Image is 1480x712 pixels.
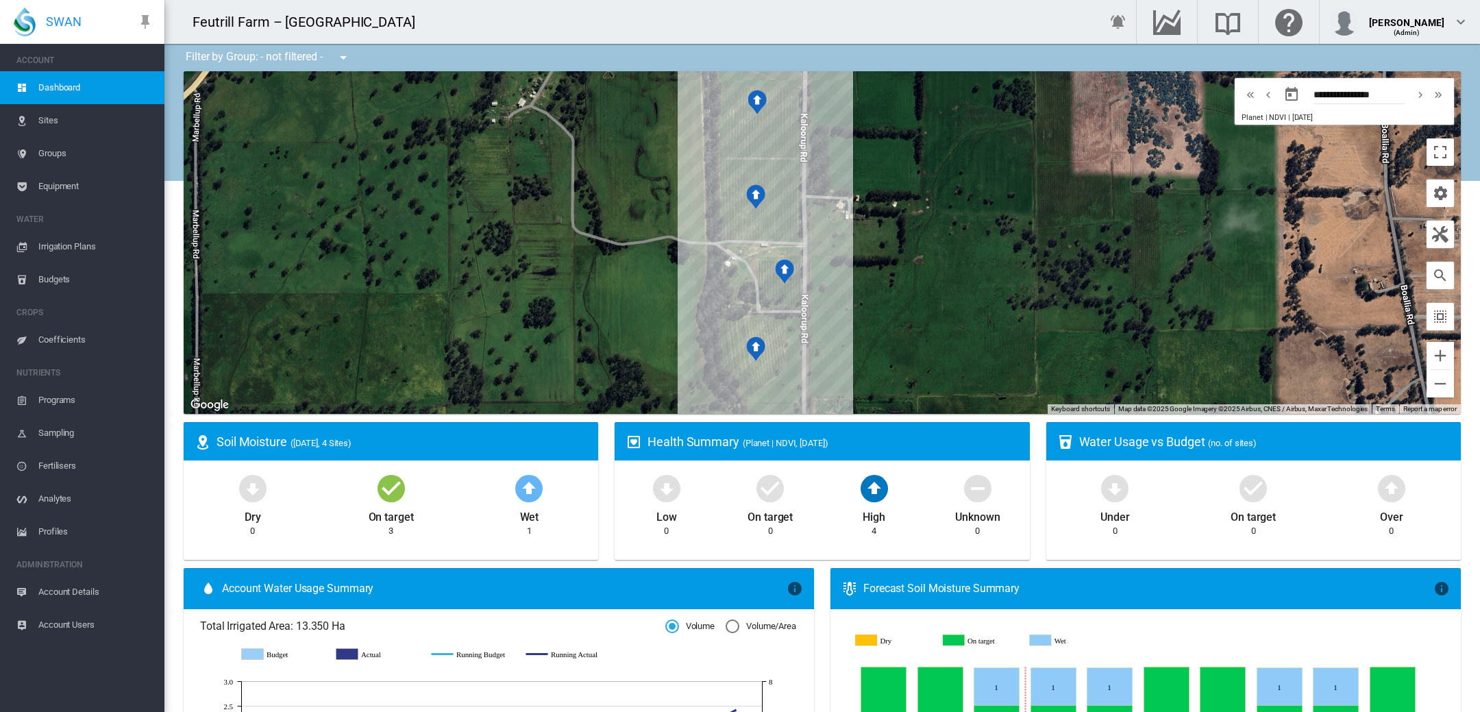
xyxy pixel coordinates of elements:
[16,208,153,230] span: WATER
[872,525,876,537] div: 4
[1313,668,1358,706] g: Wet Oct 16, 2025 1
[1427,342,1454,369] button: Zoom in
[863,581,1433,596] div: Forecast Soil Moisture Summary
[388,525,393,537] div: 3
[650,471,683,504] md-icon: icon-arrow-down-bold-circle
[1369,10,1444,24] div: [PERSON_NAME]
[1150,14,1183,30] md-icon: Go to the Data Hub
[955,504,1000,525] div: Unknown
[16,49,153,71] span: ACCOUNT
[1403,405,1457,413] a: Report a map error
[1375,471,1408,504] md-icon: icon-arrow-up-bold-circle
[336,648,417,661] g: Actual
[375,471,408,504] md-icon: icon-checkbox-marked-circle
[38,137,153,170] span: Groups
[1031,668,1076,706] g: Wet Oct 11, 2025 1
[1431,86,1446,103] md-icon: icon-chevron-double-right
[38,609,153,641] span: Account Users
[38,515,153,548] span: Profiles
[527,525,532,537] div: 1
[250,525,255,537] div: 0
[733,707,739,712] circle: Running Actual 10 Oct 6.47
[975,525,980,537] div: 0
[1237,471,1270,504] md-icon: icon-checkbox-marked-circle
[217,433,587,450] div: Soil Moisture
[769,678,773,686] tspan: 8
[961,471,994,504] md-icon: icon-minus-circle
[38,417,153,450] span: Sampling
[1427,262,1454,289] button: icon-magnify
[16,362,153,384] span: NUTRIENTS
[1427,303,1454,330] button: icon-select-all
[38,71,153,104] span: Dashboard
[137,14,153,30] md-icon: icon-pin
[193,12,428,32] div: Feutrill Farm – [GEOGRAPHIC_DATA]
[200,619,665,634] span: Total Irrigated Area: 13.350 Ha
[1432,267,1448,284] md-icon: icon-magnify
[746,336,765,361] div: NDVI: Stage 1 SHA
[1032,635,1109,648] g: Wet
[1389,525,1394,537] div: 0
[1432,185,1448,201] md-icon: icon-cog
[38,104,153,137] span: Sites
[1251,525,1256,537] div: 0
[743,438,828,448] span: (Planet | NDVI, [DATE])
[432,648,513,661] g: Running Budget
[1427,370,1454,397] button: Zoom out
[1051,404,1110,414] button: Keyboard shortcuts
[1411,86,1429,103] button: icon-chevron-right
[520,504,539,525] div: Wet
[858,471,891,504] md-icon: icon-arrow-up-bold-circle
[1331,8,1358,36] img: profile.jpg
[1110,14,1126,30] md-icon: icon-bell-ring
[1231,504,1276,525] div: On target
[787,580,803,597] md-icon: icon-information
[222,581,787,596] span: Account Water Usage Summary
[513,471,545,504] md-icon: icon-arrow-up-bold-circle
[38,263,153,296] span: Budgets
[1278,81,1305,108] button: md-calendar
[38,384,153,417] span: Programs
[1272,14,1305,30] md-icon: Click here for help
[200,580,217,597] md-icon: icon-water
[1118,405,1368,413] span: Map data ©2025 Google Imagery ©2025 Airbus, CNES / Airbus, Maxar Technologies
[1453,14,1469,30] md-icon: icon-chevron-down
[187,396,232,414] img: Google
[1208,438,1257,448] span: (no. of sites)
[1257,668,1302,706] g: Wet Oct 15, 2025 1
[841,580,858,597] md-icon: icon-thermometer-lines
[748,504,793,525] div: On target
[1261,86,1276,103] md-icon: icon-chevron-left
[1288,113,1313,122] span: | [DATE]
[38,576,153,609] span: Account Details
[726,620,796,633] md-radio-button: Volume/Area
[768,525,773,537] div: 0
[863,504,885,525] div: High
[187,396,232,414] a: Open this area in Google Maps (opens a new window)
[944,635,1022,648] g: On target
[775,259,794,284] div: NDVI: Stage 2 SHA
[38,323,153,356] span: Coefficients
[16,302,153,323] span: CROPS
[335,49,351,66] md-icon: icon-menu-down
[1242,113,1286,122] span: Planet | NDVI
[1105,8,1132,36] button: icon-bell-ring
[754,471,787,504] md-icon: icon-checkbox-marked-circle
[38,170,153,203] span: Equipment
[1211,14,1244,30] md-icon: Search the knowledge base
[46,13,82,30] span: SWAN
[1079,433,1450,450] div: Water Usage vs Budget
[1429,86,1447,103] button: icon-chevron-double-right
[1098,471,1131,504] md-icon: icon-arrow-down-bold-circle
[1243,86,1258,103] md-icon: icon-chevron-double-left
[1380,504,1403,525] div: Over
[1259,86,1277,103] button: icon-chevron-left
[1113,525,1118,537] div: 0
[369,504,414,525] div: On target
[38,482,153,515] span: Analytes
[1427,180,1454,207] button: icon-cog
[14,8,36,36] img: SWAN-Landscape-Logo-Colour-drop.png
[242,648,323,661] g: Budget
[16,554,153,576] span: ADMINISTRATION
[974,668,1019,706] g: Wet Oct 10, 2025 1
